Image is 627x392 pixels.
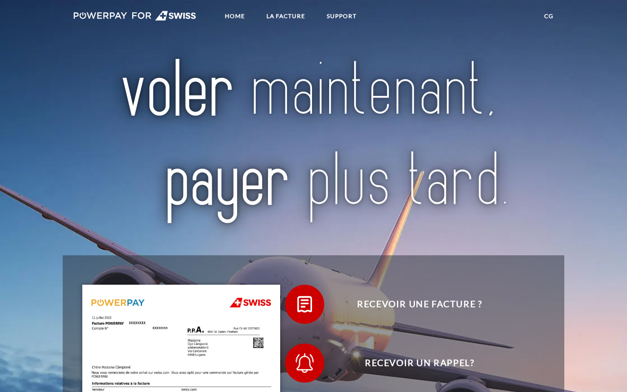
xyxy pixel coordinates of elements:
[292,292,317,317] img: qb_bill.svg
[536,7,562,25] a: CG
[217,7,253,25] a: Home
[95,39,532,235] img: title-swiss_fr.svg
[300,343,540,383] span: Recevoir un rappel?
[285,343,540,383] button: Recevoir un rappel?
[300,285,540,324] span: Recevoir une facture ?
[292,351,317,375] img: qb_bell.svg
[318,7,365,25] a: SUPPORT
[285,285,540,324] button: Recevoir une facture ?
[258,7,313,25] a: LA FACTURE
[73,11,196,21] img: logo-swiss-white.svg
